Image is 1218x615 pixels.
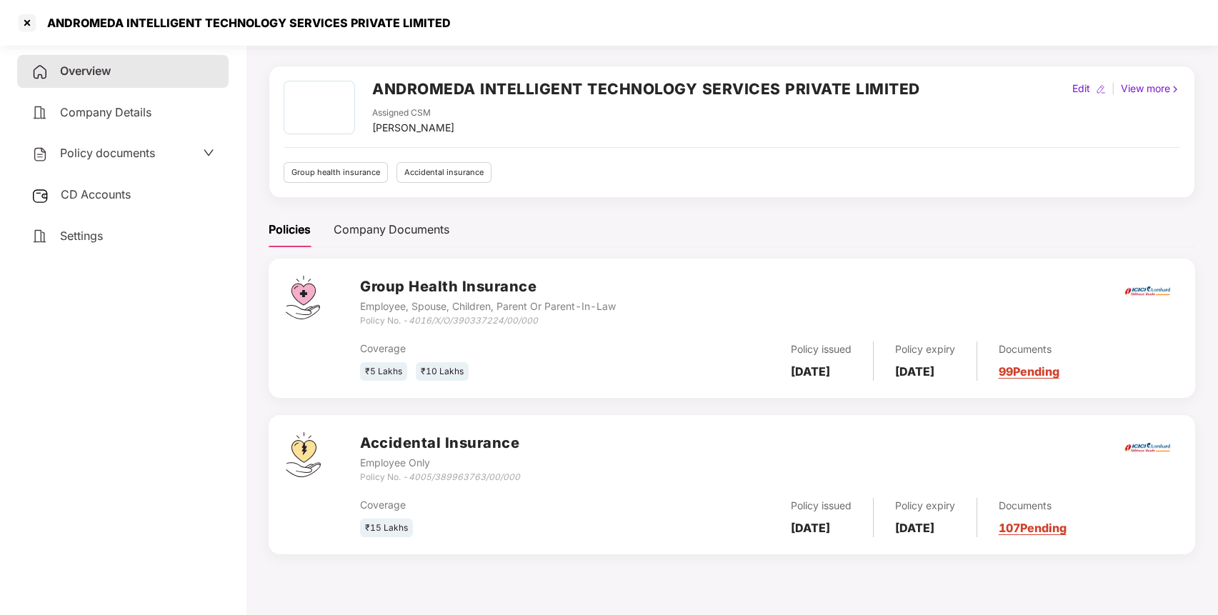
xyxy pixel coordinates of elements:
div: Company Documents [334,221,449,239]
b: [DATE] [895,364,934,379]
img: svg+xml;base64,PHN2ZyB4bWxucz0iaHR0cDovL3d3dy53My5vcmcvMjAwMC9zdmciIHdpZHRoPSIyNCIgaGVpZ2h0PSIyNC... [31,64,49,81]
span: Overview [60,64,111,78]
div: Documents [999,498,1067,514]
div: Accidental insurance [396,162,491,183]
img: svg+xml;base64,PHN2ZyB4bWxucz0iaHR0cDovL3d3dy53My5vcmcvMjAwMC9zdmciIHdpZHRoPSIyNCIgaGVpZ2h0PSIyNC... [31,228,49,245]
div: Policy issued [791,341,852,357]
span: Policy documents [60,146,155,160]
div: Employee Only [360,455,520,471]
img: icici.png [1122,282,1173,300]
span: Settings [60,229,103,243]
i: 4005/389963763/00/000 [409,471,520,482]
div: Policy No. - [360,314,616,328]
h3: Accidental Insurance [360,432,520,454]
b: [DATE] [791,521,830,535]
div: Policy expiry [895,341,955,357]
img: editIcon [1096,84,1106,94]
a: 99 Pending [999,364,1059,379]
div: View more [1118,81,1183,96]
b: [DATE] [791,364,830,379]
div: ₹15 Lakhs [360,519,413,538]
div: Coverage [360,497,633,513]
div: Coverage [360,341,633,356]
div: Policies [269,221,311,239]
img: svg+xml;base64,PHN2ZyB4bWxucz0iaHR0cDovL3d3dy53My5vcmcvMjAwMC9zdmciIHdpZHRoPSI0Ny43MTQiIGhlaWdodD... [286,276,320,319]
span: CD Accounts [61,187,131,201]
div: ₹5 Lakhs [360,362,407,381]
h3: Group Health Insurance [360,276,616,298]
div: Employee, Spouse, Children, Parent Or Parent-In-Law [360,299,616,314]
div: [PERSON_NAME] [372,120,454,136]
div: Edit [1069,81,1093,96]
div: Group health insurance [284,162,388,183]
div: Policy No. - [360,471,520,484]
i: 4016/X/O/390337224/00/000 [409,315,538,326]
div: Documents [999,341,1059,357]
div: | [1109,81,1118,96]
b: [DATE] [895,521,934,535]
div: ₹10 Lakhs [416,362,469,381]
div: Policy expiry [895,498,955,514]
div: Policy issued [791,498,852,514]
a: 107 Pending [999,521,1067,535]
span: Company Details [60,105,151,119]
img: rightIcon [1170,84,1180,94]
img: svg+xml;base64,PHN2ZyB4bWxucz0iaHR0cDovL3d3dy53My5vcmcvMjAwMC9zdmciIHdpZHRoPSIyNCIgaGVpZ2h0PSIyNC... [31,104,49,121]
img: svg+xml;base64,PHN2ZyB4bWxucz0iaHR0cDovL3d3dy53My5vcmcvMjAwMC9zdmciIHdpZHRoPSI0OS4zMjEiIGhlaWdodD... [286,432,321,477]
img: svg+xml;base64,PHN2ZyB4bWxucz0iaHR0cDovL3d3dy53My5vcmcvMjAwMC9zdmciIHdpZHRoPSIyNCIgaGVpZ2h0PSIyNC... [31,146,49,163]
div: Assigned CSM [372,106,454,120]
div: ANDROMEDA INTELLIGENT TECHNOLOGY SERVICES PRIVATE LIMITED [39,16,451,30]
img: svg+xml;base64,PHN2ZyB3aWR0aD0iMjUiIGhlaWdodD0iMjQiIHZpZXdCb3g9IjAgMCAyNSAyNCIgZmlsbD0ibm9uZSIgeG... [31,187,49,204]
span: down [203,147,214,159]
h2: ANDROMEDA INTELLIGENT TECHNOLOGY SERVICES PRIVATE LIMITED [372,77,920,101]
img: icici.png [1122,439,1173,456]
